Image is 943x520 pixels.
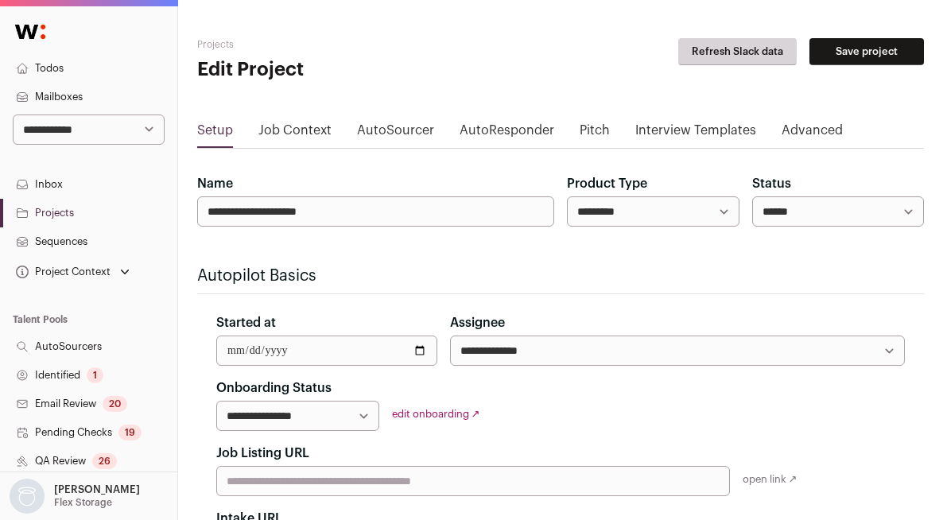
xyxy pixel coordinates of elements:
[197,265,924,287] h2: Autopilot Basics
[580,121,610,146] a: Pitch
[460,121,554,146] a: AutoResponder
[197,174,233,193] label: Name
[92,453,117,469] div: 26
[118,425,142,440] div: 19
[752,174,791,193] label: Status
[13,261,133,283] button: Open dropdown
[678,38,797,65] button: Refresh Slack data
[216,313,276,332] label: Started at
[635,121,756,146] a: Interview Templates
[54,483,140,496] p: [PERSON_NAME]
[197,121,233,146] a: Setup
[357,121,434,146] a: AutoSourcer
[216,444,309,463] label: Job Listing URL
[197,57,440,83] h1: Edit Project
[782,121,843,146] a: Advanced
[216,378,332,398] label: Onboarding Status
[567,174,647,193] label: Product Type
[392,409,480,419] a: edit onboarding ↗
[809,38,924,65] button: Save project
[450,313,505,332] label: Assignee
[197,38,440,51] h2: Projects
[54,496,112,509] p: Flex Storage
[6,479,143,514] button: Open dropdown
[103,396,127,412] div: 20
[6,16,54,48] img: Wellfound
[87,367,103,383] div: 1
[13,266,111,278] div: Project Context
[258,121,332,146] a: Job Context
[10,479,45,514] img: nopic.png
